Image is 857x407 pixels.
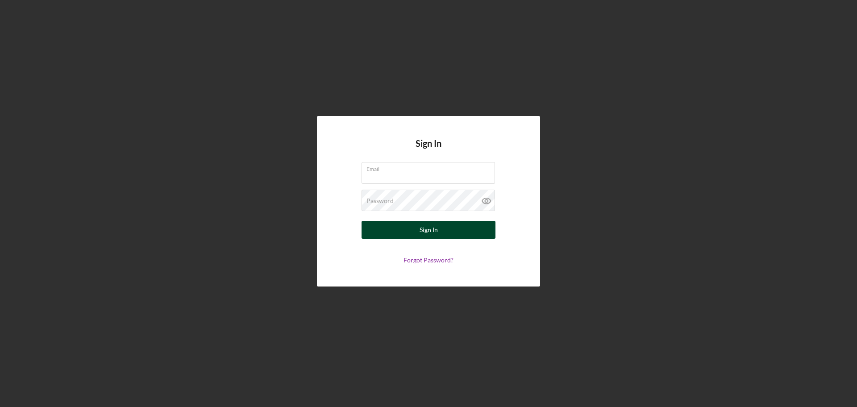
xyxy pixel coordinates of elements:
[362,221,495,239] button: Sign In
[366,162,495,172] label: Email
[416,138,441,162] h4: Sign In
[366,197,394,204] label: Password
[420,221,438,239] div: Sign In
[404,256,453,264] a: Forgot Password?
